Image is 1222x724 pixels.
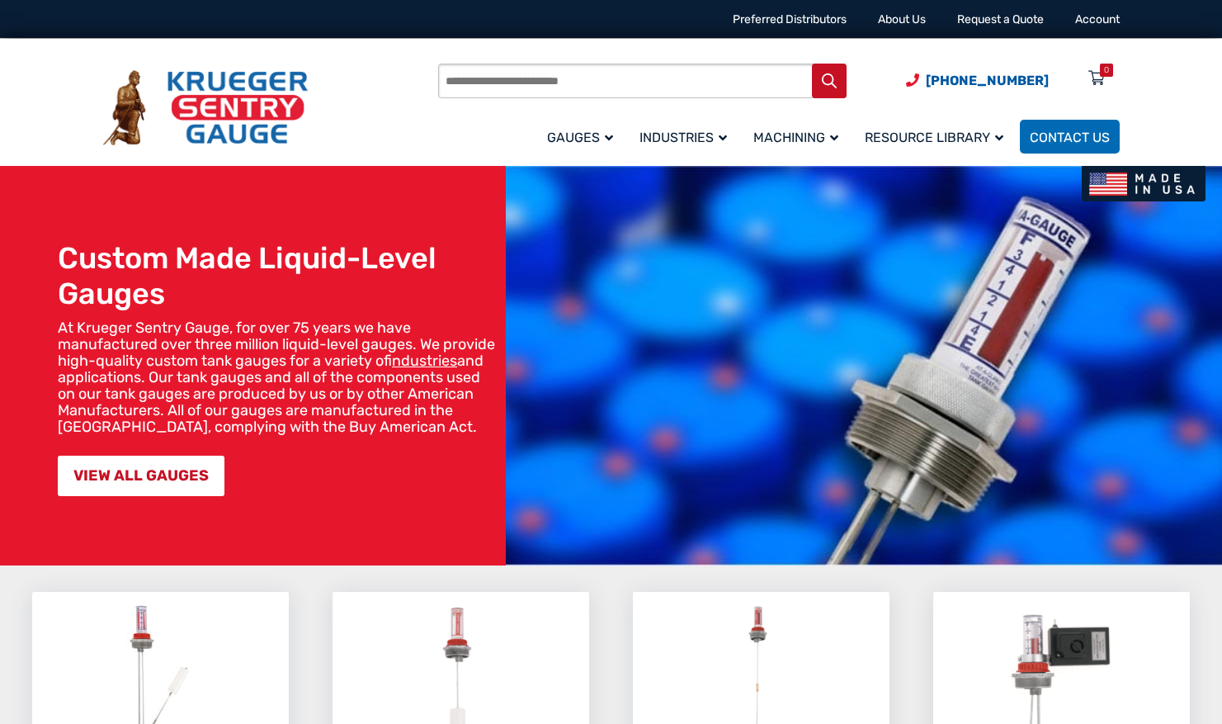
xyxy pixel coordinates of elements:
div: 0 [1104,64,1109,77]
a: Machining [743,117,855,156]
span: Machining [753,130,838,145]
span: Industries [639,130,727,145]
a: Contact Us [1020,120,1120,154]
a: Preferred Distributors [733,12,847,26]
p: At Krueger Sentry Gauge, for over 75 years we have manufactured over three million liquid-level g... [58,319,498,435]
a: Industries [630,117,743,156]
h1: Custom Made Liquid-Level Gauges [58,240,498,311]
a: Account [1075,12,1120,26]
a: Phone Number (920) 434-8860 [906,70,1049,91]
img: bg_hero_bannerksentry [506,166,1222,565]
span: Contact Us [1030,130,1110,145]
img: Krueger Sentry Gauge [103,70,308,146]
img: Made In USA [1082,166,1205,201]
span: Gauges [547,130,613,145]
a: Gauges [537,117,630,156]
span: Resource Library [865,130,1003,145]
span: [PHONE_NUMBER] [926,73,1049,88]
a: Request a Quote [957,12,1044,26]
a: Resource Library [855,117,1020,156]
a: VIEW ALL GAUGES [58,456,224,496]
a: About Us [878,12,926,26]
a: industries [392,352,457,370]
